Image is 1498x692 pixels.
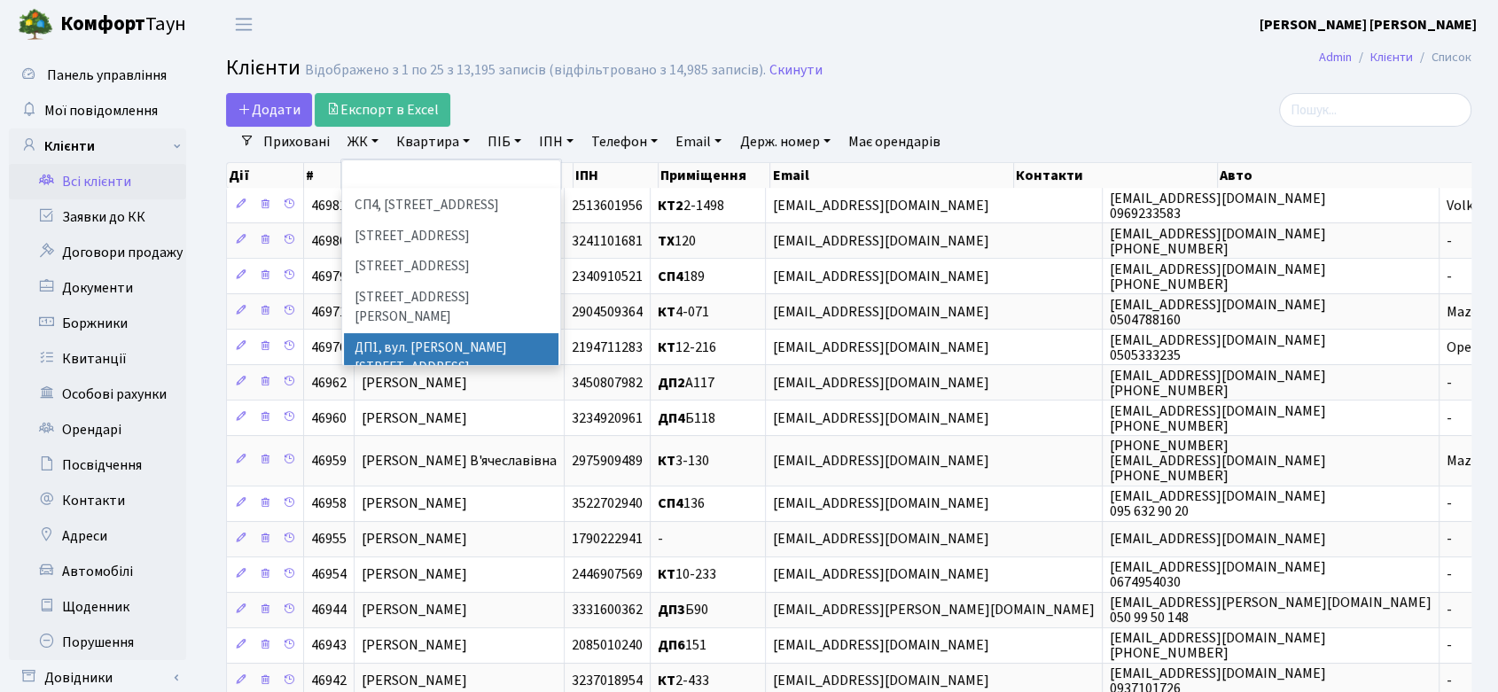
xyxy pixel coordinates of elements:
a: Скинути [769,62,823,79]
th: Дії [227,163,304,188]
span: [PERSON_NAME] [362,636,467,656]
span: 2194711283 [572,338,643,357]
span: 2-1498 [658,196,724,215]
img: logo.png [18,7,53,43]
a: [PERSON_NAME] [PERSON_NAME] [1260,14,1477,35]
span: Клієнти [226,52,300,83]
a: Щоденник [9,589,186,625]
a: Мої повідомлення [9,93,186,128]
li: [STREET_ADDRESS] [344,252,558,283]
span: - [1447,373,1452,393]
span: 2340910521 [572,267,643,286]
span: 2446907569 [572,565,643,585]
span: 3331600362 [572,601,643,620]
span: 46943 [311,636,347,656]
span: 12-216 [658,338,716,357]
span: [PERSON_NAME] В'ячеславівна [362,451,557,470]
span: Б90 [658,601,708,620]
span: [PERSON_NAME] [362,565,467,585]
span: [EMAIL_ADDRESS][DOMAIN_NAME] [773,494,989,514]
button: Переключити навігацію [222,10,266,39]
span: [PERSON_NAME] [362,373,467,393]
span: 46981 [311,196,347,215]
span: [EMAIL_ADDRESS][DOMAIN_NAME] 0504788160 [1110,295,1326,330]
span: [EMAIL_ADDRESS][DOMAIN_NAME] [773,302,989,322]
span: 46954 [311,565,347,585]
span: 46980 [311,231,347,251]
b: КТ [658,338,675,357]
th: Приміщення [659,163,770,188]
b: КТ [658,672,675,691]
span: 2904509364 [572,302,643,322]
b: [PERSON_NAME] [PERSON_NAME] [1260,15,1477,35]
span: 46979 [311,267,347,286]
a: Admin [1319,48,1352,66]
span: 4-071 [658,302,709,322]
span: 136 [658,494,705,514]
span: Панель управління [47,66,167,85]
a: Особові рахунки [9,377,186,412]
b: Комфорт [60,10,145,38]
span: 46955 [311,530,347,549]
a: Посвідчення [9,447,186,483]
b: ДП4 [658,408,685,428]
li: СП4, [STREET_ADDRESS] [344,190,558,222]
span: 3522702940 [572,494,643,514]
span: 3450807982 [572,373,643,393]
span: 46959 [311,451,347,470]
span: [EMAIL_ADDRESS][DOMAIN_NAME] 0505333235 [1110,330,1326,365]
span: А117 [658,373,714,393]
span: [EMAIL_ADDRESS][DOMAIN_NAME] [773,530,989,549]
span: Б118 [658,408,715,428]
span: 46942 [311,672,347,691]
span: [EMAIL_ADDRESS][DOMAIN_NAME] [PHONE_NUMBER] [1110,366,1326,400]
span: - [1447,636,1452,656]
a: Боржники [9,306,186,341]
b: ТХ [658,231,675,251]
span: 3241101681 [572,231,643,251]
span: - [658,530,663,549]
b: КТ2 [658,196,683,215]
li: Список [1413,48,1471,67]
span: [EMAIL_ADDRESS][DOMAIN_NAME] 095 632 90 20 [1110,486,1326,521]
span: Таун [60,10,186,40]
a: Додати [226,93,312,127]
span: 3237018954 [572,672,643,691]
a: Заявки до КК [9,199,186,235]
span: - [1447,494,1452,514]
a: Квартира [389,127,477,157]
li: [STREET_ADDRESS] [344,222,558,253]
span: [EMAIL_ADDRESS][DOMAIN_NAME] 0969233583 [1110,189,1326,223]
b: ДП6 [658,636,685,656]
li: ДП1, вул. [PERSON_NAME][STREET_ADDRESS] [344,333,558,384]
span: [EMAIL_ADDRESS][DOMAIN_NAME] [773,196,989,215]
span: [EMAIL_ADDRESS][PERSON_NAME][DOMAIN_NAME] [773,601,1095,620]
span: 3-130 [658,451,709,470]
b: КТ [658,451,675,470]
span: - [1447,530,1452,549]
b: СП4 [658,494,683,514]
span: - [1447,565,1452,585]
span: - [1447,408,1452,428]
span: 46960 [311,408,347,428]
b: КТ [658,302,675,322]
span: 46971 [311,302,347,322]
span: 3234920961 [572,408,643,428]
span: [EMAIL_ADDRESS][DOMAIN_NAME] [773,338,989,357]
span: [EMAIL_ADDRESS][DOMAIN_NAME] [773,373,989,393]
span: 46970 [311,338,347,357]
a: Договори продажу [9,235,186,270]
span: 2513601956 [572,196,643,215]
span: [PHONE_NUMBER] [EMAIL_ADDRESS][DOMAIN_NAME] [PHONE_NUMBER] [1110,436,1326,486]
th: ІПН [573,163,659,188]
span: [EMAIL_ADDRESS][DOMAIN_NAME] [PHONE_NUMBER] [1110,401,1326,436]
span: - [1447,231,1452,251]
span: [EMAIL_ADDRESS][DOMAIN_NAME] [PHONE_NUMBER] [1110,260,1326,294]
span: [EMAIL_ADDRESS][DOMAIN_NAME] [1110,530,1326,549]
b: ДП2 [658,373,685,393]
span: [EMAIL_ADDRESS][DOMAIN_NAME] [PHONE_NUMBER] [1110,628,1326,663]
span: 2-433 [658,672,709,691]
a: Держ. номер [732,127,837,157]
a: Адреси [9,518,186,554]
span: [EMAIL_ADDRESS][PERSON_NAME][DOMAIN_NAME] 050 99 50 148 [1110,593,1432,627]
